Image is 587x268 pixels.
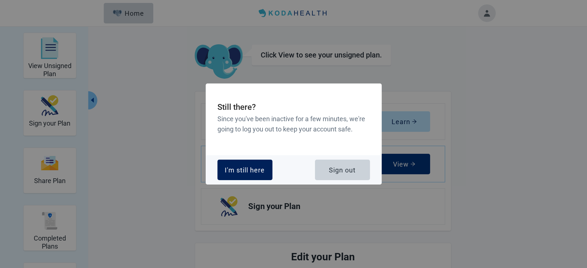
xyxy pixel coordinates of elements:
button: I'm still here [217,160,272,180]
div: I'm still here [225,166,265,174]
h2: Still there? [217,101,370,114]
h3: Since you've been inactive for a few minutes, we're going to log you out to keep your account safe. [217,114,370,135]
button: Sign out [315,160,370,180]
div: Sign out [329,166,356,174]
